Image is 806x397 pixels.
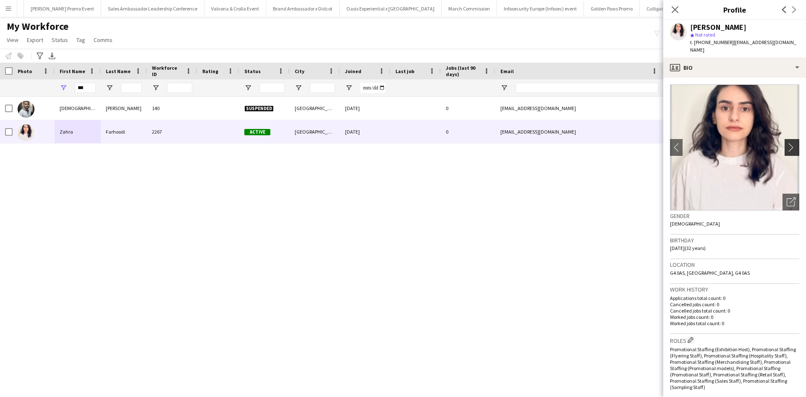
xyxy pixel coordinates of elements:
[244,129,270,135] span: Active
[18,101,34,118] img: Zahid Fayyaz
[52,36,68,44] span: Status
[35,51,45,61] app-action-btn: Advanced filters
[18,124,34,141] img: Zahra Farhoodi
[47,51,57,61] app-action-btn: Export XLSX
[244,105,274,112] span: Suspended
[500,68,514,74] span: Email
[670,221,720,227] span: [DEMOGRAPHIC_DATA]
[690,39,734,45] span: t. [PHONE_NUMBER]
[121,83,142,93] input: Last Name Filter Input
[204,0,266,17] button: Valvona & Crolla Event
[290,120,340,143] div: [GEOGRAPHIC_DATA]
[670,314,799,320] p: Worked jobs count: 0
[202,68,218,74] span: Rating
[670,301,799,308] p: Cancelled jobs count: 0
[290,97,340,120] div: [GEOGRAPHIC_DATA]
[516,83,658,93] input: Email Filter Input
[24,34,47,45] a: Export
[782,194,799,210] div: Open photos pop-in
[152,84,160,92] button: Open Filter Menu
[670,237,799,244] h3: Birthday
[340,97,390,120] div: [DATE]
[7,20,68,33] span: My Workforce
[500,84,508,92] button: Open Filter Menu
[244,68,261,74] span: Status
[73,34,89,45] a: Tag
[3,34,22,45] a: View
[670,320,799,326] p: Worked jobs total count: 0
[75,83,96,93] input: First Name Filter Input
[690,39,796,53] span: | [EMAIL_ADDRESS][DOMAIN_NAME]
[663,58,806,78] div: Bio
[584,0,640,17] button: Golden Paws Promo
[27,36,43,44] span: Export
[446,65,480,77] span: Jobs (last 90 days)
[345,84,353,92] button: Open Filter Menu
[18,68,32,74] span: Photo
[147,97,197,120] div: 140
[340,0,442,17] button: Oasis Experiential x [GEOGRAPHIC_DATA]
[259,83,285,93] input: Status Filter Input
[244,84,252,92] button: Open Filter Menu
[48,34,71,45] a: Status
[167,83,192,93] input: Workforce ID Filter Input
[670,295,799,301] p: Applications total count: 0
[266,0,340,17] button: Brand Ambassador x Didcot
[106,84,113,92] button: Open Filter Menu
[670,308,799,314] p: Cancelled jobs total count: 0
[101,97,147,120] div: [PERSON_NAME]
[60,84,67,92] button: Open Filter Menu
[670,346,796,390] span: Promotional Staffing (Exhibition Host), Promotional Staffing (Flyering Staff), Promotional Staffi...
[152,65,182,77] span: Workforce ID
[442,0,497,17] button: March Commission
[101,0,204,17] button: Sales Ambassador Leadership Conference
[670,261,799,268] h3: Location
[310,83,335,93] input: City Filter Input
[101,120,147,143] div: Farhoodi
[441,120,495,143] div: 0
[55,97,101,120] div: [DEMOGRAPHIC_DATA]
[345,68,361,74] span: Joined
[76,36,85,44] span: Tag
[640,0,751,17] button: Culligan x Southern HomeBuilding Show 2025
[441,97,495,120] div: 0
[670,245,706,251] span: [DATE] (32 years)
[670,84,799,210] img: Crew avatar or photo
[670,336,799,344] h3: Roles
[295,84,302,92] button: Open Filter Menu
[147,120,197,143] div: 2267
[670,286,799,293] h3: Work history
[495,120,663,143] div: [EMAIL_ADDRESS][DOMAIN_NAME]
[497,0,584,17] button: Infosecurity Europe (Infosec) event
[90,34,116,45] a: Comms
[295,68,304,74] span: City
[106,68,131,74] span: Last Name
[55,120,101,143] div: Zahra
[24,0,101,17] button: [PERSON_NAME] Promo Event
[670,270,750,276] span: G4 0AS, [GEOGRAPHIC_DATA], G4 0AS
[360,83,385,93] input: Joined Filter Input
[340,120,390,143] div: [DATE]
[395,68,414,74] span: Last job
[495,97,663,120] div: [EMAIL_ADDRESS][DOMAIN_NAME]
[670,212,799,220] h3: Gender
[7,36,18,44] span: View
[695,32,715,38] span: Not rated
[60,68,85,74] span: First Name
[690,24,746,31] div: [PERSON_NAME]
[663,4,806,15] h3: Profile
[94,36,113,44] span: Comms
